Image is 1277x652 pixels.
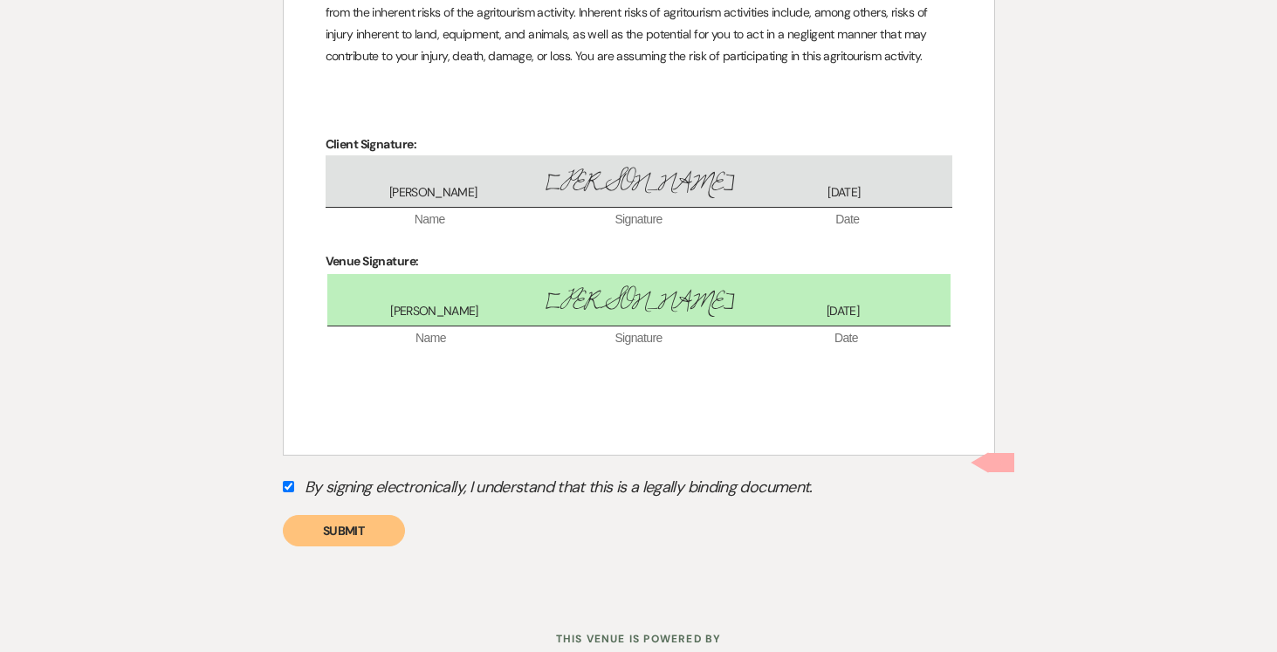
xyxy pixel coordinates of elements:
span: Date [743,211,951,229]
span: Name [326,211,534,229]
span: [PERSON_NAME] [536,164,741,202]
span: [PERSON_NAME] [537,283,741,320]
strong: Venue Signature: [326,253,419,269]
button: Submit [283,515,405,546]
span: [PERSON_NAME] [331,184,536,202]
span: Signature [534,211,743,229]
label: By signing electronically, I understand that this is a legally binding document. [283,473,995,506]
span: [DATE] [741,184,946,202]
span: Date [743,330,951,347]
span: Signature [535,330,743,347]
span: Name [327,330,535,347]
input: By signing electronically, I understand that this is a legally binding document. [283,481,294,492]
strong: Client Signature: [326,136,416,152]
span: [PERSON_NAME] [333,303,537,320]
span: [DATE] [741,303,945,320]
